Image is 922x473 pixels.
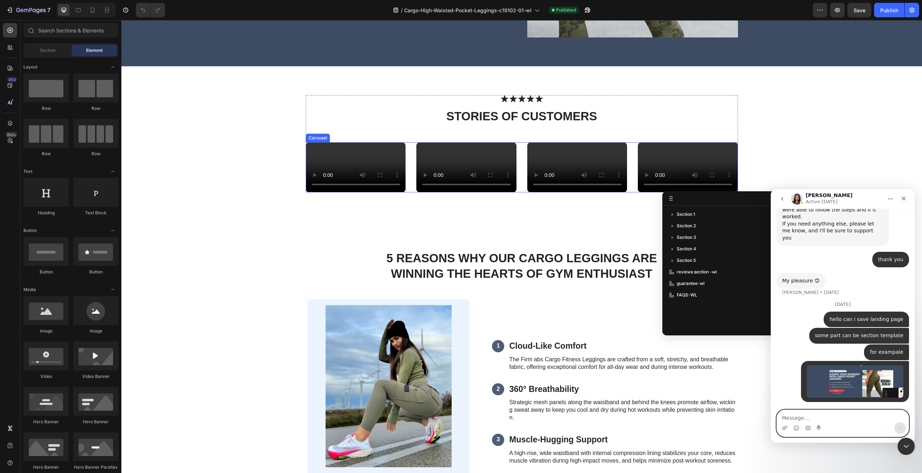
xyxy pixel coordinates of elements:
div: Video [23,373,69,380]
div: Image [73,328,118,334]
p: 3 [375,416,378,423]
video: Video [406,122,506,172]
div: Row [23,151,69,157]
span: Section 5 [677,257,696,264]
video: Video [516,122,617,172]
span: reviews section -wl [677,268,717,276]
p: A high-rise, wide waistband with internal compression lining stabilizes your core, reduces muscle... [388,429,616,445]
span: Button [23,227,37,234]
div: Carousel [186,115,207,121]
div: Heading [23,210,69,216]
span: Section 4 [677,245,696,253]
p: 7 [47,6,50,14]
div: Row [73,105,118,112]
button: 7 [3,3,54,17]
div: Text Block [73,210,118,216]
p: The Firm abs Cargo Fitness Leggings are crafted from a soft, stretchy, and breathable fabric, off... [388,336,616,351]
div: Hero Banner [23,464,69,470]
span: Section 3 [677,234,696,241]
h3: Muscle-Hugging Support [387,414,617,426]
div: Hero Banner Parallax [73,464,118,470]
div: Image [23,328,69,334]
p: 1 [375,322,378,330]
span: Media [23,286,36,293]
h2: 5 Reasons Why Our Cargo leggings Are Winning the Hearts of gym enthusiast [258,230,543,262]
h3: 360° Breathability [387,363,617,375]
span: Toggle open [107,166,118,177]
span: Text [23,168,32,175]
div: 450 [7,77,17,82]
button: Save [847,3,871,17]
span: Section 1 [677,211,695,218]
span: guarantee-wl [677,280,704,287]
div: Row [73,151,118,157]
span: Layout [23,64,37,70]
iframe: Design area [121,20,922,473]
span: Published [556,7,576,13]
iframe: Intercom live chat [771,189,915,443]
div: Hero Banner [23,419,69,425]
span: Cargo-High-Waisted-Pocket-Leggings-c19102-01-wl [404,6,532,14]
span: Toggle open [107,61,118,73]
button: Publish [874,3,904,17]
h2: stories of CUSTOMERS [192,88,609,105]
input: Search Sections & Elements [23,23,118,37]
div: Beta [5,132,17,138]
img: gempages_519868663990322304-7073b150-953b-46fb-8034-2994952a4903.jpg [204,285,330,447]
div: Row [23,105,69,112]
span: Element [86,47,103,54]
div: Undo/Redo [136,3,165,17]
span: Toggle open [107,284,118,295]
p: 2 [375,365,378,373]
div: Button [73,269,118,275]
video: Video [295,122,395,172]
p: Strategic mesh panels along the waistband and behind the knees promote airflow, wicking sweat awa... [388,379,616,401]
div: Hero Banner [73,419,118,425]
span: Toggle open [107,225,118,236]
h3: Cloud-Like Comfort [387,320,617,332]
div: Video Banner [73,373,118,380]
video: Video [184,122,285,172]
span: FAQS-WL [677,291,697,299]
div: Button [23,269,69,275]
div: Publish [880,6,898,14]
span: Section [40,47,55,54]
iframe: Intercom live chat [898,438,915,455]
span: Section 2 [677,222,696,229]
span: / [401,6,403,14]
span: Save [854,7,865,13]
